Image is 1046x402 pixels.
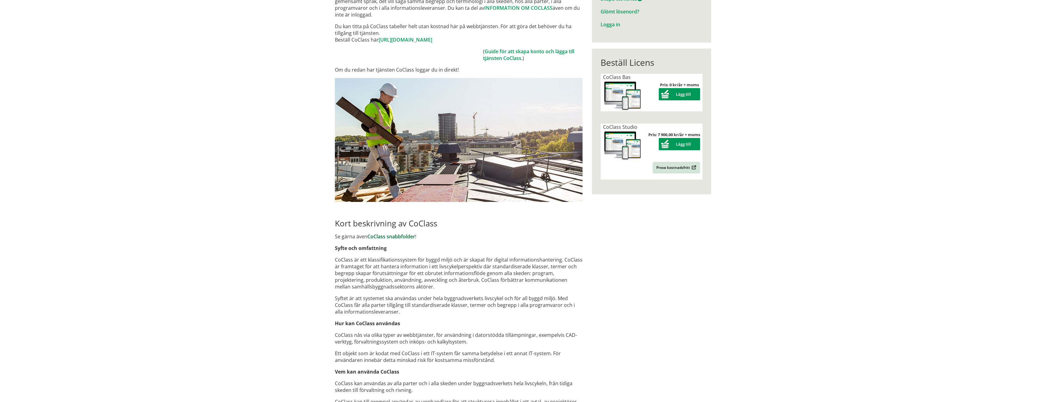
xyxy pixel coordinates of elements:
[367,233,415,240] a: CoClass snabbfolder
[603,130,642,161] img: coclass-license.jpg
[660,82,699,87] strong: Pris: 0 kr/år + moms
[483,48,574,61] a: Guide för att skapa konto och lägga till tjänsten CoClass
[335,350,583,363] p: Ett objekt som är kodat med CoClass i ett IT-system får samma betydelse i ett annat IT-system. Fö...
[603,80,642,111] img: coclass-license.jpg
[335,368,399,375] strong: Vem kan använda CoClass
[659,138,700,150] button: Lägg till
[659,91,700,97] a: Lägg till
[659,141,700,147] a: Lägg till
[659,88,700,100] button: Lägg till
[335,320,400,327] strong: Hur kan CoClass användas
[335,23,583,43] p: Du kan titta på CoClass tabeller helt utan kostnad här på webbtjänsten. För att göra det behöver ...
[335,332,583,345] p: CoClass nås via olika typer av webbtjänster, för användning i datorstödda tillämpningar, exempelv...
[601,57,703,68] div: Beställ Licens
[335,233,583,240] p: Se gärna även !
[335,380,583,393] p: CoClass kan användas av alla parter och i alla skeden under byggnadsverkets hela livscykeln, från...
[601,21,620,28] a: Logga in
[601,8,639,15] a: Glömt lösenord?
[335,256,583,290] p: CoClass är ett klassifikationssystem för byggd miljö och är skapat för digital informationshanter...
[653,162,700,173] a: Prova kostnadsfritt
[335,295,583,315] p: Syftet är att systemet ska användas under hela byggnadsverkets livscykel och för all byggd miljö....
[603,124,637,130] span: CoClass Studio
[379,36,432,43] a: [URL][DOMAIN_NAME]
[648,132,700,137] strong: Pris: 7 900,00 kr/år + moms
[335,66,583,73] p: Om du redan har tjänsten CoClass loggar du in direkt!
[483,48,583,61] td: ( .)
[335,78,583,202] img: login.jpg
[603,74,631,80] span: CoClass Bas
[484,5,553,11] a: INFORMATION OM COCLASS
[335,218,583,228] h2: Kort beskrivning av CoClass
[691,165,696,170] img: Outbound.png
[335,245,387,251] strong: Syfte och omfattning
